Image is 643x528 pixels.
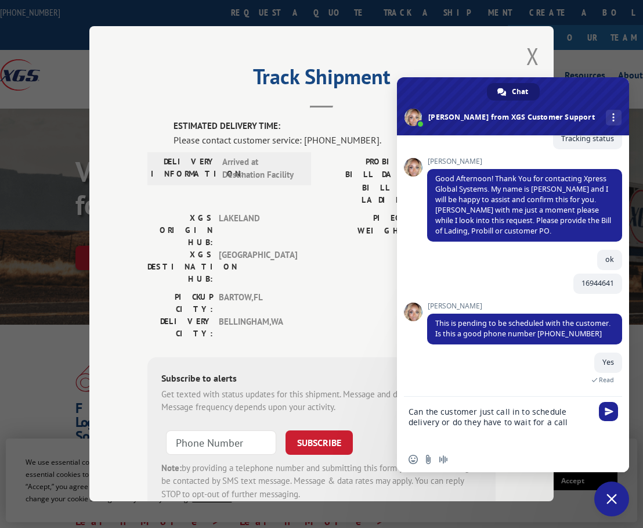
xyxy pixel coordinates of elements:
span: Send [599,402,618,421]
span: 16944641 [581,278,614,288]
label: BILL OF LADING: [321,182,413,206]
span: BARTOW , FL [219,291,297,315]
span: [PERSON_NAME] [427,157,622,166]
span: Send a file [424,455,433,464]
div: Subscribe to alerts [161,371,482,388]
label: PROBILL: [321,156,413,169]
div: by providing a telephone number and submitting this form you are consenting to be contacted by SM... [161,462,482,501]
span: ok [605,254,614,264]
label: XGS DESTINATION HUB: [147,249,213,285]
span: Arrived at Destination Facility [222,156,301,182]
button: Close modal [526,41,539,71]
input: Phone Number [166,430,276,455]
span: LAKELAND [219,212,297,249]
label: XGS ORIGIN HUB: [147,212,213,249]
span: This is pending to be scheduled with the customer. Is this a good phone number [PHONE_NUMBER] [435,318,611,339]
span: BELLINGHAM , WA [219,315,297,340]
label: PICKUP CITY: [147,291,213,315]
a: Close chat [594,482,629,516]
span: Yes [602,357,614,367]
label: WEIGHT: [321,225,413,239]
div: Get texted with status updates for this shipment. Message and data rates may apply. Message frequ... [161,388,482,414]
textarea: Compose your message... [409,397,594,447]
span: [GEOGRAPHIC_DATA] [219,249,297,285]
div: Please contact customer service: [PHONE_NUMBER]. [174,133,496,147]
label: DELIVERY INFORMATION: [151,156,216,182]
span: Audio message [439,455,448,464]
span: Insert an emoji [409,455,418,464]
label: PIECES: [321,212,413,225]
label: BILL DATE: [321,169,413,182]
span: Read [599,376,614,384]
span: [PERSON_NAME] [427,302,622,310]
h2: Track Shipment [147,69,496,91]
span: Good Afternoon! Thank You for contacting Xpress Global Systems. My name is [PERSON_NAME] and I wi... [435,174,611,236]
span: Chat [512,83,528,100]
button: SUBSCRIBE [286,430,353,455]
label: ESTIMATED DELIVERY TIME: [174,120,496,134]
label: DELIVERY CITY: [147,315,213,340]
a: Chat [487,83,540,100]
strong: Note: [161,462,182,473]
